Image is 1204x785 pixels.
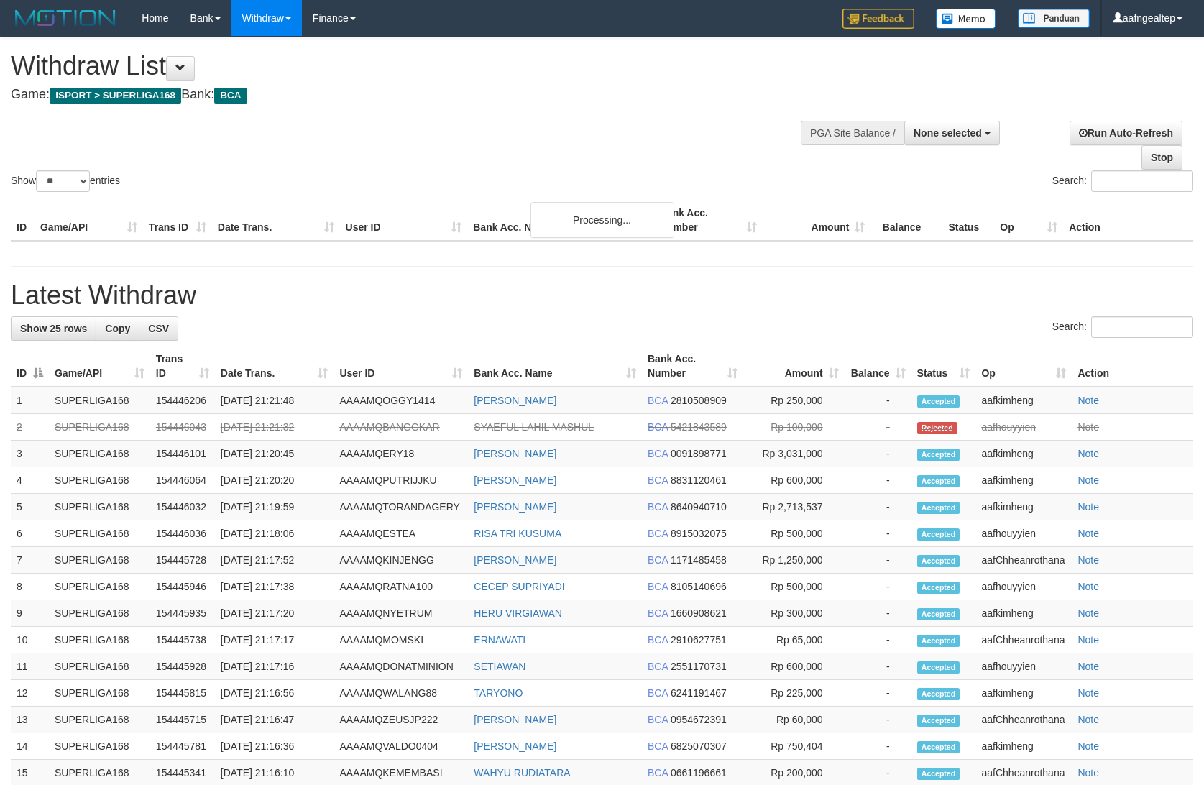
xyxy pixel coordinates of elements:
[474,634,525,646] a: ERNAWATI
[975,346,1072,387] th: Op: activate to sort column ascending
[11,653,49,680] td: 11
[11,600,49,627] td: 9
[49,494,150,520] td: SUPERLIGA168
[334,520,468,547] td: AAAAMQESTEA
[215,574,334,600] td: [DATE] 21:17:38
[917,741,960,753] span: Accepted
[11,574,49,600] td: 8
[474,767,570,779] a: WAHYU RUDIATARA
[1070,121,1182,145] a: Run Auto-Refresh
[671,607,727,619] span: Copy 1660908621 to clipboard
[648,395,668,406] span: BCA
[1077,714,1099,725] a: Note
[150,467,215,494] td: 154446064
[648,528,668,539] span: BCA
[334,600,468,627] td: AAAAMQNYETRUM
[49,707,150,733] td: SUPERLIGA168
[648,607,668,619] span: BCA
[671,474,727,486] span: Copy 8831120461 to clipboard
[474,661,525,672] a: SETIAWAN
[975,520,1072,547] td: aafhouyyien
[1077,554,1099,566] a: Note
[334,467,468,494] td: AAAAMQPUTRIJJKU
[49,414,150,441] td: SUPERLIGA168
[334,387,468,414] td: AAAAMQOGGY1414
[215,494,334,520] td: [DATE] 21:19:59
[870,200,942,241] th: Balance
[11,680,49,707] td: 12
[334,547,468,574] td: AAAAMQKINJENGG
[11,707,49,733] td: 13
[914,127,982,139] span: None selected
[150,441,215,467] td: 154446101
[917,688,960,700] span: Accepted
[845,707,911,733] td: -
[49,574,150,600] td: SUPERLIGA168
[11,414,49,441] td: 2
[917,608,960,620] span: Accepted
[648,634,668,646] span: BCA
[743,387,845,414] td: Rp 250,000
[845,653,911,680] td: -
[139,316,178,341] a: CSV
[11,547,49,574] td: 7
[671,581,727,592] span: Copy 8105140696 to clipboard
[845,441,911,467] td: -
[215,441,334,467] td: [DATE] 21:20:45
[671,687,727,699] span: Copy 6241191467 to clipboard
[334,494,468,520] td: AAAAMQTORANDAGERY
[11,494,49,520] td: 5
[917,449,960,461] span: Accepted
[845,520,911,547] td: -
[215,346,334,387] th: Date Trans.: activate to sort column ascending
[917,528,960,541] span: Accepted
[105,323,130,334] span: Copy
[11,346,49,387] th: ID: activate to sort column descending
[49,467,150,494] td: SUPERLIGA168
[917,395,960,408] span: Accepted
[334,680,468,707] td: AAAAMQWALANG88
[334,627,468,653] td: AAAAMQMOMSKI
[743,680,845,707] td: Rp 225,000
[1077,740,1099,752] a: Note
[743,414,845,441] td: Rp 100,000
[917,502,960,514] span: Accepted
[474,740,556,752] a: [PERSON_NAME]
[150,600,215,627] td: 154445935
[1077,634,1099,646] a: Note
[215,467,334,494] td: [DATE] 21:20:20
[474,395,556,406] a: [PERSON_NAME]
[334,574,468,600] td: AAAAMQRATNA100
[340,200,468,241] th: User ID
[845,627,911,653] td: -
[150,494,215,520] td: 154446032
[49,627,150,653] td: SUPERLIGA168
[215,414,334,441] td: [DATE] 21:21:32
[96,316,139,341] a: Copy
[1077,474,1099,486] a: Note
[1077,421,1099,433] a: Note
[648,421,668,433] span: BCA
[671,661,727,672] span: Copy 2551170731 to clipboard
[334,414,468,441] td: AAAAMQBANGGKAR
[150,414,215,441] td: 154446043
[1077,501,1099,513] a: Note
[845,680,911,707] td: -
[917,635,960,647] span: Accepted
[671,501,727,513] span: Copy 8640940710 to clipboard
[150,547,215,574] td: 154445728
[743,600,845,627] td: Rp 300,000
[143,200,212,241] th: Trans ID
[474,501,556,513] a: [PERSON_NAME]
[1077,661,1099,672] a: Note
[845,547,911,574] td: -
[1052,170,1193,192] label: Search:
[214,88,247,104] span: BCA
[975,707,1072,733] td: aafChheanrothana
[975,414,1072,441] td: aafhouyyien
[1052,316,1193,338] label: Search:
[648,554,668,566] span: BCA
[845,346,911,387] th: Balance: activate to sort column ascending
[671,767,727,779] span: Copy 0661196661 to clipboard
[530,202,674,238] div: Processing...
